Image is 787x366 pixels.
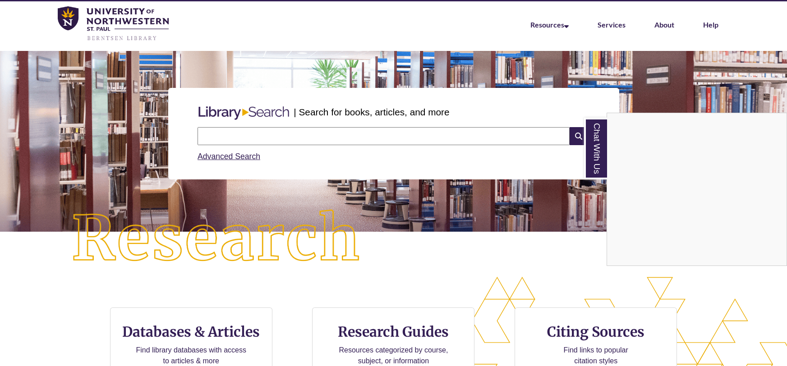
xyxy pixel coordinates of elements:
[598,20,626,29] a: Services
[703,20,718,29] a: Help
[58,6,169,41] img: UNWSP Library Logo
[584,118,607,179] a: Chat With Us
[530,20,569,29] a: Resources
[654,20,674,29] a: About
[607,113,787,266] div: Chat With Us
[607,113,787,265] iframe: Chat Widget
